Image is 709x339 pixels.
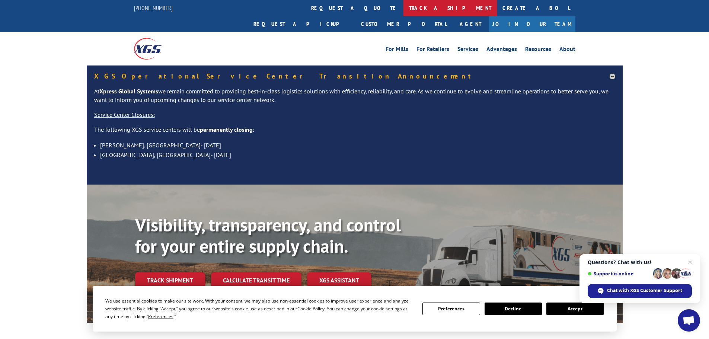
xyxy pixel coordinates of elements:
span: Cookie Policy [297,306,325,312]
a: Calculate transit time [211,272,301,288]
div: We use essential cookies to make our site work. With your consent, we may also use non-essential ... [105,297,413,320]
a: About [559,46,575,54]
button: Accept [546,303,604,315]
a: For Retailers [416,46,449,54]
span: Support is online [588,271,650,276]
strong: Xpress Global Systems [99,87,158,95]
h5: XGS Operational Service Center Transition Announcement [94,73,615,80]
button: Preferences [422,303,480,315]
p: The following XGS service centers will be : [94,125,615,140]
a: Agent [452,16,489,32]
button: Decline [485,303,542,315]
a: Customer Portal [355,16,452,32]
div: Cookie Consent Prompt [93,286,617,332]
p: At we remain committed to providing best-in-class logistics solutions with efficiency, reliabilit... [94,87,615,111]
a: XGS ASSISTANT [307,272,371,288]
span: Chat with XGS Customer Support [607,287,682,294]
span: Questions? Chat with us! [588,259,692,265]
li: [GEOGRAPHIC_DATA], [GEOGRAPHIC_DATA]- [DATE] [100,150,615,160]
strong: permanently closing [200,126,253,133]
a: Request a pickup [248,16,355,32]
a: [PHONE_NUMBER] [134,4,173,12]
b: Visibility, transparency, and control for your entire supply chain. [135,213,401,258]
a: Resources [525,46,551,54]
a: For Mills [386,46,408,54]
a: Open chat [678,309,700,332]
u: Service Center Closures: [94,111,155,118]
a: Services [457,46,478,54]
a: Join Our Team [489,16,575,32]
span: Chat with XGS Customer Support [588,284,692,298]
a: Advantages [486,46,517,54]
li: [PERSON_NAME], [GEOGRAPHIC_DATA]- [DATE] [100,140,615,150]
span: Preferences [148,313,173,320]
a: Track shipment [135,272,205,288]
